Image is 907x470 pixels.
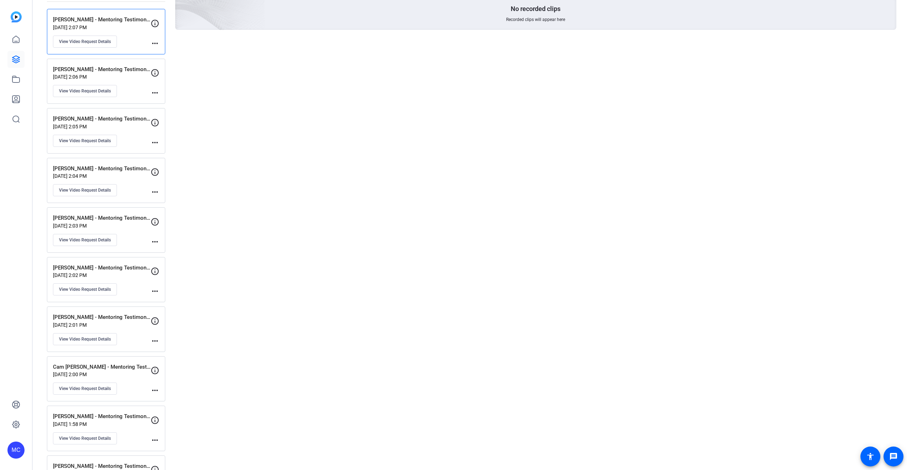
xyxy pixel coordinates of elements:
p: [DATE] 2:04 PM [53,173,151,179]
mat-icon: message [889,452,898,461]
div: MC [7,442,25,459]
img: blue-gradient.svg [11,11,22,22]
p: [DATE] 2:03 PM [53,223,151,229]
span: View Video Request Details [59,436,111,441]
span: View Video Request Details [59,336,111,342]
p: [DATE] 2:02 PM [53,272,151,278]
span: View Video Request Details [59,138,111,144]
mat-icon: more_horiz [151,188,159,196]
span: Recorded clips will appear here [506,17,565,22]
p: [DATE] 2:06 PM [53,74,151,80]
p: Cam [PERSON_NAME] - Mentoring Testimonial [53,363,151,371]
mat-icon: more_horiz [151,337,159,345]
mat-icon: more_horiz [151,436,159,444]
p: [DATE] 2:00 PM [53,372,151,377]
p: [DATE] 2:07 PM [53,25,151,30]
p: [PERSON_NAME] - Mentoring Testimonial [53,16,151,24]
mat-icon: more_horiz [151,386,159,395]
span: View Video Request Details [59,237,111,243]
p: [PERSON_NAME] - Mentoring Testimonial [53,65,151,74]
mat-icon: more_horiz [151,138,159,147]
mat-icon: more_horiz [151,237,159,246]
span: View Video Request Details [59,386,111,391]
span: View Video Request Details [59,187,111,193]
mat-icon: accessibility [866,452,875,461]
p: [PERSON_NAME] - Mentoring Testimonial [53,313,151,321]
span: View Video Request Details [59,39,111,44]
p: [DATE] 2:05 PM [53,124,151,129]
p: [DATE] 2:01 PM [53,322,151,328]
span: View Video Request Details [59,287,111,292]
p: [PERSON_NAME] - Mentoring Testimonial [53,214,151,222]
mat-icon: more_horiz [151,39,159,48]
span: View Video Request Details [59,88,111,94]
p: [PERSON_NAME] - Mentoring Testimonial [53,264,151,272]
mat-icon: more_horiz [151,89,159,97]
p: [DATE] 1:58 PM [53,421,151,427]
p: [PERSON_NAME] - Mentoring Testimonial [53,165,151,173]
mat-icon: more_horiz [151,287,159,295]
p: [PERSON_NAME] - Mentoring Testimonial [53,412,151,421]
p: No recorded clips [511,5,560,13]
p: [PERSON_NAME] - Mentoring Testimonial [53,115,151,123]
